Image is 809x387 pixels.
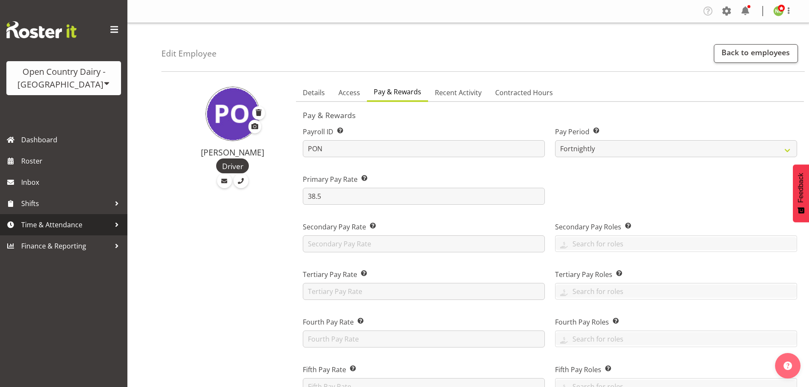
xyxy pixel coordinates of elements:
label: Fifth Pay Roles [555,364,797,375]
h4: [PERSON_NAME] [179,148,286,157]
h4: Edit Employee [161,49,217,58]
span: Dashboard [21,133,123,146]
span: Recent Activity [435,88,482,98]
input: Search for roles [555,237,797,250]
span: Driver [222,161,243,172]
img: nicole-lloyd7454.jpg [773,6,784,16]
label: Pay Period [555,127,797,137]
input: Secondary Pay Rate [303,235,545,252]
label: Tertiary Pay Rate [303,269,545,280]
span: Details [303,88,325,98]
span: Finance & Reporting [21,240,110,252]
img: Rosterit website logo [6,21,76,38]
a: Call Employee [234,173,248,188]
label: Tertiary Pay Roles [555,269,797,280]
input: Search for roles [555,285,797,298]
img: help-xxl-2.png [784,362,792,370]
div: Open Country Dairy - [GEOGRAPHIC_DATA] [15,65,113,91]
h5: Pay & Rewards [303,110,797,120]
img: patrick-oneill7462.jpg [206,87,260,141]
input: Tertiary Pay Rate [303,283,545,300]
label: Fourth Pay Rate [303,317,545,327]
label: Primary Pay Rate [303,174,545,184]
input: Fourth Pay Rate [303,331,545,347]
span: Roster [21,155,123,167]
input: Primary Pay Rate [303,188,545,205]
a: Email Employee [217,173,232,188]
label: Fifth Pay Rate [303,364,545,375]
label: Payroll ID [303,127,545,137]
span: Contracted Hours [495,88,553,98]
span: Access [338,88,360,98]
span: Inbox [21,176,123,189]
label: Secondary Pay Roles [555,222,797,232]
input: Search for roles [555,332,797,345]
label: Fourth Pay Roles [555,317,797,327]
span: Pay & Rewards [374,87,421,97]
a: Back to employees [714,44,798,63]
button: Feedback - Show survey [793,164,809,222]
label: Secondary Pay Rate [303,222,545,232]
span: Shifts [21,197,110,210]
span: Feedback [797,173,805,203]
span: Time & Attendance [21,218,110,231]
input: Payroll ID [303,140,545,157]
